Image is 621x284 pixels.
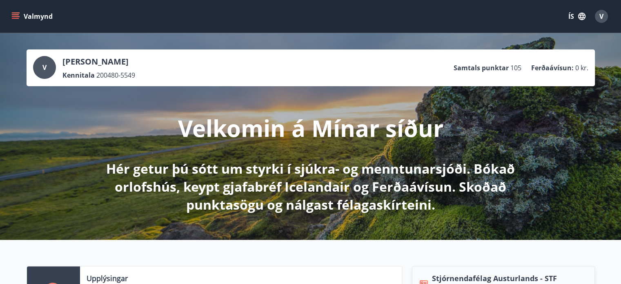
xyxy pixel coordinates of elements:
span: V [42,63,47,72]
span: 200480-5549 [96,71,135,80]
p: Samtals punktar [454,63,509,72]
span: 0 kr. [575,63,588,72]
button: ÍS [564,9,590,24]
button: menu [10,9,56,24]
p: Velkomin á Mínar síður [178,112,443,143]
p: Upplýsingar [87,273,128,284]
span: V [599,12,603,21]
span: 105 [510,63,521,72]
button: V [592,7,611,26]
p: [PERSON_NAME] [62,56,135,67]
p: Hér getur þú sótt um styrki í sjúkra- og menntunarsjóði. Bókað orlofshús, keypt gjafabréf Iceland... [95,160,526,214]
p: Kennitala [62,71,95,80]
p: Ferðaávísun : [531,63,574,72]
